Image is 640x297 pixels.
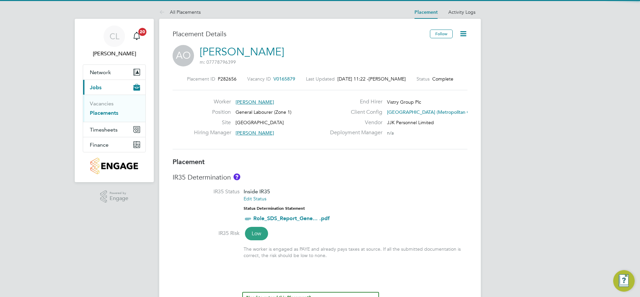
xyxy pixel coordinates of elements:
span: Network [90,69,111,76]
span: Engage [110,196,128,201]
button: Jobs [83,80,145,95]
span: V0165879 [273,76,295,82]
button: Follow [430,30,453,38]
a: CL[PERSON_NAME] [83,26,146,58]
div: Jobs [83,95,145,122]
div: The worker is engaged as PAYE and already pays taxes at source. If all the submitted documentatio... [244,246,467,258]
span: Vistry Group Plc [387,99,421,105]
h3: Placement Details [173,30,425,38]
button: Engage Resource Center [613,270,635,292]
a: All Placements [159,9,201,15]
span: AO [173,45,194,66]
a: Placements [90,110,118,116]
span: Powered by [110,190,128,196]
span: [DATE] 11:22 - [337,76,369,82]
button: Network [83,65,145,80]
a: Go to home page [83,158,146,174]
button: About IR35 [234,174,240,180]
a: Role_SDS_Report_Gene... .pdf [253,215,330,221]
a: 20 [130,26,143,47]
label: IR35 Status [173,188,240,195]
label: Vendor [326,119,382,126]
label: Deployment Manager [326,129,382,136]
span: Inside IR35 [244,188,270,195]
label: Position [194,109,231,116]
label: Placement ID [187,76,215,82]
span: [GEOGRAPHIC_DATA] [236,119,284,126]
label: Hiring Manager [194,129,231,136]
span: m: 07778796399 [200,59,236,65]
span: General Labourer (Zone 1) [236,109,292,115]
label: Client Config [326,109,382,116]
button: Timesheets [83,122,145,137]
span: Timesheets [90,127,118,133]
span: Low [245,227,268,240]
label: End Hirer [326,98,382,105]
span: Chay Lee-Wo [83,50,146,58]
label: Status [417,76,430,82]
span: Complete [432,76,453,82]
label: Vacancy ID [247,76,271,82]
a: Placement [414,9,438,15]
a: Powered byEngage [100,190,129,203]
span: [PERSON_NAME] [369,76,406,82]
span: [PERSON_NAME] [236,130,274,136]
span: JJK Personnel Limited [387,119,434,126]
nav: Main navigation [75,19,154,182]
a: Edit Status [244,196,266,202]
span: [GEOGRAPHIC_DATA] (Metropolitan Countrys… [387,109,491,115]
h3: IR35 Determination [173,173,467,182]
span: n/a [387,130,394,136]
span: Jobs [90,84,102,91]
span: Finance [90,142,109,148]
label: IR35 Risk [173,230,240,237]
strong: Status Determination Statement [244,206,305,211]
img: countryside-properties-logo-retina.png [90,158,138,174]
button: Finance [83,137,145,152]
b: Placement [173,158,205,166]
label: Last Updated [306,76,335,82]
a: Activity Logs [448,9,475,15]
span: P282656 [218,76,237,82]
label: Site [194,119,231,126]
span: CL [110,32,119,41]
a: Vacancies [90,100,114,107]
span: 20 [138,28,146,36]
span: [PERSON_NAME] [236,99,274,105]
label: Worker [194,98,231,105]
a: [PERSON_NAME] [200,45,284,58]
